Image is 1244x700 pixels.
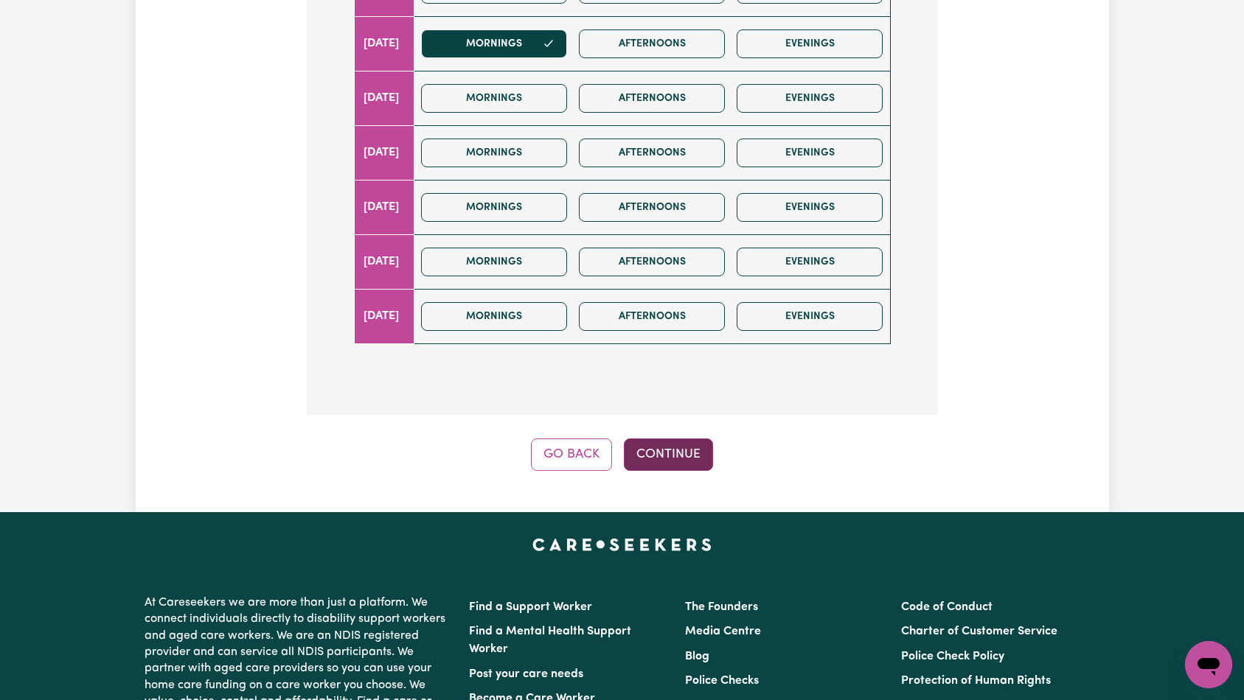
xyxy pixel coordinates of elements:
button: Afternoons [579,248,725,276]
button: Evenings [737,139,883,167]
a: Find a Support Worker [469,601,592,613]
a: Find a Mental Health Support Worker [469,626,631,655]
button: Afternoons [579,84,725,113]
td: [DATE] [354,16,414,71]
button: Afternoons [579,302,725,331]
button: Evenings [737,29,883,58]
button: Mornings [421,29,567,58]
iframe: Button to launch messaging window [1185,641,1232,688]
button: Mornings [421,248,567,276]
button: Evenings [737,84,883,113]
button: Evenings [737,193,883,222]
a: Protection of Human Rights [901,675,1051,687]
button: Mornings [421,193,567,222]
a: Blog [685,651,709,662]
button: Evenings [737,248,883,276]
button: Afternoons [579,139,725,167]
td: [DATE] [354,289,414,343]
td: [DATE] [354,180,414,234]
td: [DATE] [354,71,414,125]
button: Afternoons [579,193,725,222]
a: Police Check Policy [901,651,1004,662]
td: [DATE] [354,234,414,289]
button: Go Back [531,438,612,471]
a: The Founders [685,601,758,613]
button: Mornings [421,302,567,331]
button: Afternoons [579,29,725,58]
a: Careseekers home page [532,539,712,550]
button: Continue [624,438,713,471]
td: [DATE] [354,125,414,180]
button: Evenings [737,302,883,331]
a: Media Centre [685,626,761,637]
a: Post your care needs [469,668,583,680]
button: Mornings [421,84,567,113]
button: Mornings [421,139,567,167]
a: Charter of Customer Service [901,626,1057,637]
a: Police Checks [685,675,759,687]
a: Code of Conduct [901,601,993,613]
